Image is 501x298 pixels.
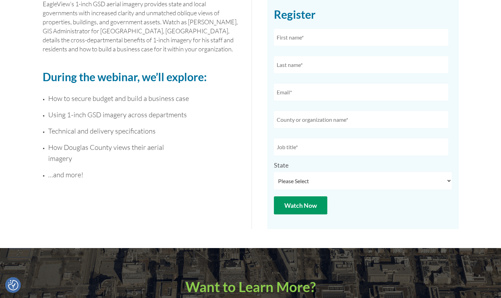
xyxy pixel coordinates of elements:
img: Revisit consent button [8,280,18,290]
span: Technical and delivery specifications [48,127,156,135]
button: Consent Preferences [8,280,18,290]
span: …and more! [48,170,83,179]
span: How Douglas County views their aerial imagery [48,143,164,163]
span: Want to Learn More? [185,279,316,295]
input: County or organization name* [274,111,448,128]
span: How to secure budget and build a business case [48,94,189,103]
input: Last name* [274,56,448,73]
span: Using 1-inch GSD imagery across departments [48,110,187,119]
span: During the webinar, we’ll explore: [43,70,207,84]
input: Job title* [274,138,448,155]
input: First name* [274,29,448,46]
span: Register [274,8,316,21]
span: State [274,161,288,169]
input: Email* [274,84,448,101]
input: Watch Now [274,196,327,214]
